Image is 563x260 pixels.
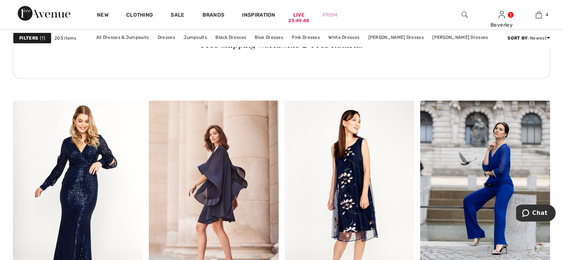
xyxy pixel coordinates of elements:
a: [PERSON_NAME] Dresses [364,33,427,42]
a: White Dresses [325,33,363,42]
a: New [97,12,108,20]
div: Free Shipping Worldwide & Free Returns [24,40,539,48]
a: Blue Dresses [251,33,287,42]
span: 4 [546,11,548,18]
a: Black Dresses [212,33,250,42]
a: [PERSON_NAME] Dresses [429,33,492,42]
a: Sale [171,12,184,20]
strong: Filters [19,35,38,41]
img: search the website [462,10,468,19]
div: 23:49:48 [288,17,309,24]
a: Live23:49:48 [293,11,305,19]
a: Prom [322,11,337,19]
a: Brands [202,12,225,20]
a: 4 [520,10,557,19]
span: 1 [40,35,45,41]
strong: Sort By [507,36,527,41]
div: Beverley [483,21,520,29]
span: Inspiration [242,12,275,20]
img: My Info [499,10,505,19]
img: 1ère Avenue [18,6,70,21]
iframe: Opens a widget where you can chat to one of our agents [516,205,556,223]
div: : Newest [507,35,550,41]
img: My Bag [536,10,542,19]
a: Dresses [154,33,179,42]
span: 203 items [54,35,77,41]
a: All Dresses & Jumpsuits [93,33,153,42]
a: Pink Dresses [288,33,324,42]
a: Jumpsuits [180,33,211,42]
a: Clothing [126,12,153,20]
a: Sign In [499,11,505,18]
